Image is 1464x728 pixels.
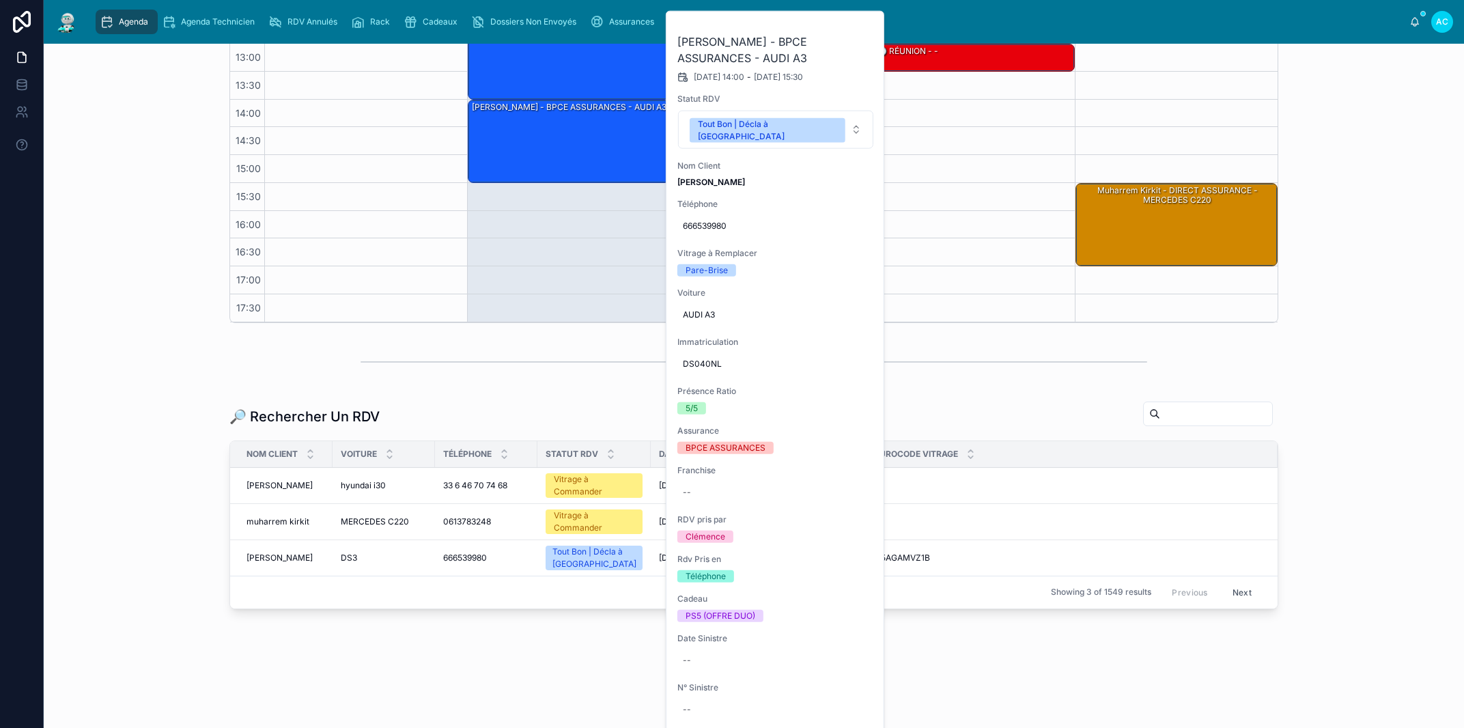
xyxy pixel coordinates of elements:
[264,10,347,34] a: RDV Annulés
[546,449,598,460] span: Statut RDV
[341,552,357,563] span: DS3
[233,274,264,285] span: 17:00
[1051,587,1151,598] span: Showing 3 of 1549 results
[683,655,691,666] div: --
[232,51,264,63] span: 13:00
[347,10,399,34] a: Rack
[546,546,643,570] a: Tout Bon | Décla à [GEOGRAPHIC_DATA]
[747,72,751,83] span: -
[341,516,409,527] span: MERCEDES C220
[341,480,386,491] span: hyundai i30
[677,386,874,397] span: Présence Ratio
[683,487,691,498] div: --
[659,480,709,491] span: [DATE] 12:00
[867,480,1261,491] a: --
[677,199,874,210] span: Téléphone
[686,442,765,454] div: BPCE ASSURANCES
[552,546,636,570] div: Tout Bon | Décla à [GEOGRAPHIC_DATA]
[247,480,324,491] a: [PERSON_NAME]
[678,111,873,149] button: Select Button
[1076,184,1277,266] div: muharrem kirkit - DIRECT ASSURANCE - MERCEDES C220
[698,118,837,143] div: Tout Bon | Décla à [GEOGRAPHIC_DATA]
[677,337,874,348] span: Immatriculation
[468,16,669,98] div: 12:30 – 14:00: FERNANDEZ Hizia - AXA - DS3
[659,516,708,527] span: [DATE] 15:30
[287,16,337,27] span: RDV Annulés
[659,449,730,460] span: Date Début RDV
[677,248,874,259] span: Vitrage à Remplacer
[677,682,874,693] span: N° Sinistre
[677,633,874,644] span: Date Sinistre
[546,473,643,498] a: Vitrage à Commander
[1436,16,1448,27] span: AC
[873,44,1074,71] div: 🕒 RÉUNION - -
[443,516,491,527] span: 0613783248
[443,552,529,563] a: 666539980
[158,10,264,34] a: Agenda Technicien
[677,593,874,604] span: Cadeau
[677,288,874,298] span: Voiture
[470,101,668,113] div: [PERSON_NAME] - BPCE ASSURANCES - AUDI A3
[683,309,869,320] span: AUDI A3
[341,480,427,491] a: hyundai i30
[875,45,940,57] div: 🕒 RÉUNION - -
[683,359,869,369] span: DS040NL
[247,516,324,527] a: muharrem kirkit
[247,552,313,563] span: [PERSON_NAME]
[609,16,654,27] span: Assurances
[1078,184,1276,207] div: muharrem kirkit - DIRECT ASSURANCE - MERCEDES C220
[659,552,747,563] a: [DATE] 12:30
[247,449,298,460] span: Nom Client
[683,704,691,715] div: --
[686,531,725,543] div: Clémence
[467,10,586,34] a: Dossiers Non Envoyés
[247,552,324,563] a: [PERSON_NAME]
[677,33,874,66] h2: [PERSON_NAME] - BPCE ASSURANCES - AUDI A3
[677,554,874,565] span: Rdv Pris en
[686,570,726,583] div: Téléphone
[468,100,669,182] div: [PERSON_NAME] - BPCE ASSURANCES - AUDI A3
[229,407,380,426] h1: 🔎 Rechercher Un RDV
[677,425,874,436] span: Assurance
[90,7,1409,37] div: scrollable content
[659,516,747,527] a: [DATE] 15:30
[443,516,529,527] a: 0613783248
[867,552,930,563] span: 2745AGAMVZ1B
[247,480,313,491] span: [PERSON_NAME]
[232,219,264,230] span: 16:00
[867,552,1261,563] a: 2745AGAMVZ1B
[694,72,744,83] span: [DATE] 14:00
[659,552,708,563] span: [DATE] 12:30
[233,191,264,202] span: 15:30
[443,480,529,491] a: 33 6 46 70 74 68
[247,516,309,527] span: muharrem kirkit
[677,94,874,104] span: Statut RDV
[677,160,874,171] span: Nom Client
[443,449,492,460] span: Téléphone
[399,10,467,34] a: Cadeaux
[341,516,427,527] a: MERCEDES C220
[686,610,755,622] div: PS5 (OFFRE DUO)
[181,16,255,27] span: Agenda Technicien
[677,465,874,476] span: Franchise
[341,552,427,563] a: DS3
[490,16,576,27] span: Dossiers Non Envoyés
[233,302,264,313] span: 17:30
[554,473,634,498] div: Vitrage à Commander
[677,514,874,525] span: RDV pris par
[233,163,264,174] span: 15:00
[443,480,507,491] span: 33 6 46 70 74 68
[683,221,869,232] span: 666539980
[754,72,803,83] span: [DATE] 15:30
[119,16,148,27] span: Agenda
[1223,582,1261,603] button: Next
[659,480,747,491] a: [DATE] 12:00
[96,10,158,34] a: Agenda
[232,135,264,146] span: 14:30
[423,16,457,27] span: Cadeaux
[686,264,728,277] div: Pare-Brise
[232,246,264,257] span: 16:30
[686,402,698,415] div: 5/5
[586,10,664,34] a: Assurances
[341,449,377,460] span: Voiture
